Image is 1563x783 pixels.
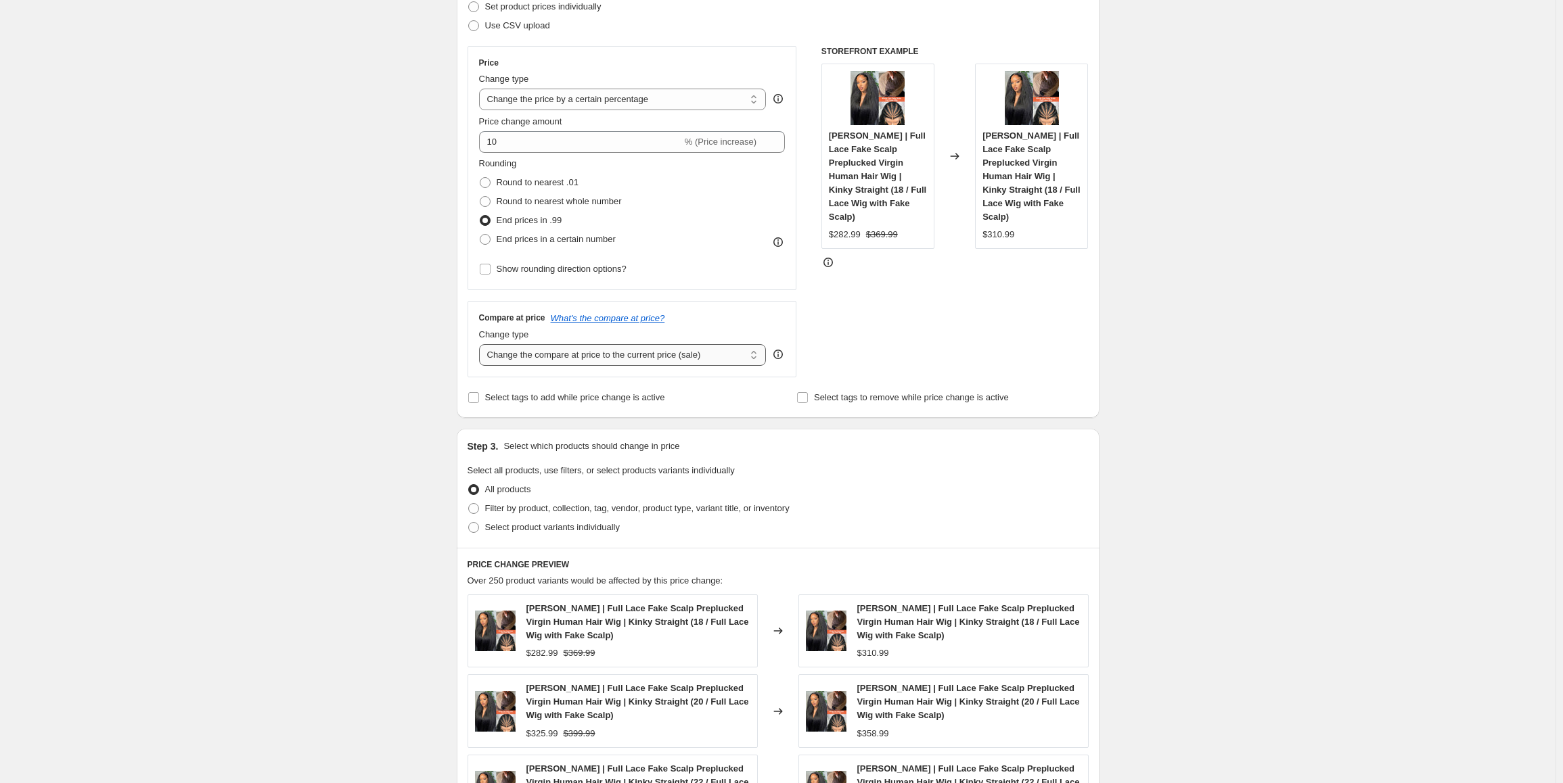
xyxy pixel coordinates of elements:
span: [PERSON_NAME] | Full Lace Fake Scalp Preplucked Virgin Human Hair Wig | Kinky Straight (20 / Full... [857,683,1080,720]
button: What's the compare at price? [551,313,665,323]
span: $310.99 [857,648,889,658]
h2: Step 3. [468,440,499,453]
span: [PERSON_NAME] | Full Lace Fake Scalp Preplucked Virgin Human Hair Wig | Kinky Straight (20 / Full... [526,683,749,720]
span: $282.99 [829,229,861,239]
span: All products [485,484,531,494]
span: Change type [479,74,529,84]
span: $369.99 [564,648,595,658]
span: Over 250 product variants would be affected by this price change: [468,575,723,586]
img: KS-1_baf4a9ea-cb53-4ca3-8aa7-eec5d38e3c88_80x.jpg [806,611,846,651]
span: Select tags to add while price change is active [485,392,665,402]
span: Select tags to remove while price change is active [814,392,1009,402]
span: [PERSON_NAME] | Full Lace Fake Scalp Preplucked Virgin Human Hair Wig | Kinky Straight (18 / Full... [857,603,1080,640]
span: Round to nearest .01 [497,177,579,187]
span: Change type [479,329,529,339]
input: -15 [479,131,682,153]
span: % (Price increase) [685,137,756,147]
h3: Price [479,57,499,68]
span: Round to nearest whole number [497,196,622,206]
div: help [771,92,785,105]
span: Use CSV upload [485,20,550,30]
img: KS-1_baf4a9ea-cb53-4ca3-8aa7-eec5d38e3c88_80x.jpg [1005,71,1059,125]
span: Filter by product, collection, tag, vendor, product type, variant title, or inventory [485,503,790,513]
span: [PERSON_NAME] | Full Lace Fake Scalp Preplucked Virgin Human Hair Wig | Kinky Straight (18 / Full... [982,130,1080,222]
img: KS-1_baf4a9ea-cb53-4ca3-8aa7-eec5d38e3c88_80x.jpg [851,71,905,125]
span: Select product variants individually [485,522,620,532]
img: KS-1_baf4a9ea-cb53-4ca3-8aa7-eec5d38e3c88_80x.jpg [475,691,516,732]
span: $310.99 [982,229,1014,239]
h6: STOREFRONT EXAMPLE [821,46,1089,57]
span: $399.99 [564,728,595,738]
span: [PERSON_NAME] | Full Lace Fake Scalp Preplucked Virgin Human Hair Wig | Kinky Straight (18 / Full... [526,603,749,640]
img: KS-1_baf4a9ea-cb53-4ca3-8aa7-eec5d38e3c88_80x.jpg [806,691,846,732]
span: End prices in .99 [497,215,562,225]
h3: Compare at price [479,312,545,323]
span: Show rounding direction options? [497,264,627,274]
span: $358.99 [857,728,889,738]
span: Price change amount [479,116,562,126]
span: Rounding [479,158,517,168]
h6: PRICE CHANGE PREVIEW [468,559,1089,570]
div: help [771,348,785,361]
span: Set product prices individually [485,1,602,11]
span: $282.99 [526,648,558,658]
span: End prices in a certain number [497,234,616,244]
span: $369.99 [866,229,898,239]
img: KS-1_baf4a9ea-cb53-4ca3-8aa7-eec5d38e3c88_80x.jpg [475,611,516,651]
span: $325.99 [526,728,558,738]
span: Select all products, use filters, or select products variants individually [468,465,735,475]
p: Select which products should change in price [503,440,679,453]
span: [PERSON_NAME] | Full Lace Fake Scalp Preplucked Virgin Human Hair Wig | Kinky Straight (18 / Full... [829,130,926,222]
